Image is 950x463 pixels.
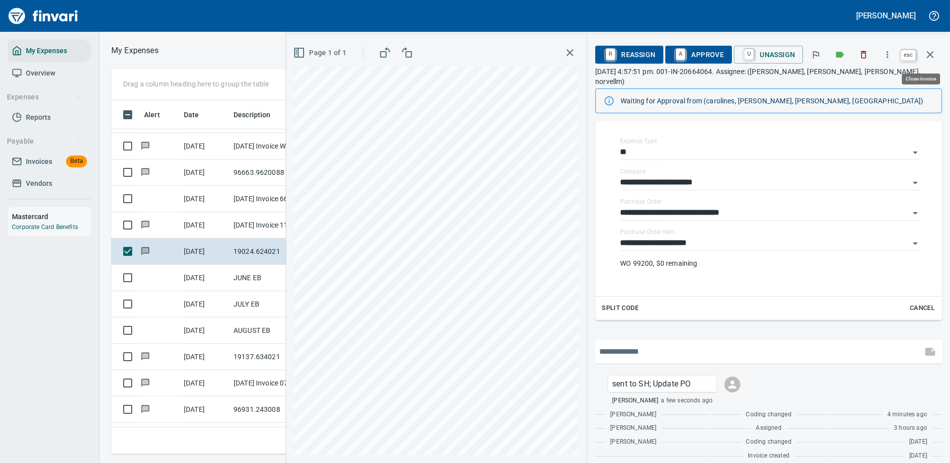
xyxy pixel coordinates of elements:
[26,177,52,190] span: Vendors
[608,376,716,392] div: Click for options
[665,46,732,64] button: AApprove
[746,437,791,447] span: Coding changed
[909,451,927,461] span: [DATE]
[230,265,319,291] td: JUNE EB
[140,380,151,386] span: Has messages
[748,451,790,461] span: Invoice created
[26,155,52,168] span: Invoices
[610,410,656,420] span: [PERSON_NAME]
[612,396,658,406] span: [PERSON_NAME]
[595,123,942,320] div: Expand
[744,49,754,60] a: U
[829,44,851,66] button: Labels
[7,91,82,103] span: Expenses
[180,291,230,317] td: [DATE]
[876,44,898,66] button: More
[111,45,158,57] nav: breadcrumb
[230,396,319,423] td: 96931.243008
[66,155,87,167] span: Beta
[12,211,91,222] h6: Mastercard
[620,199,661,205] label: Purchase Order
[295,47,346,59] span: Page 1 of 1
[123,79,269,89] p: Drag a column heading here to group the table
[140,142,151,149] span: Has messages
[606,49,615,60] a: R
[230,238,319,265] td: 19024.624021
[230,212,319,238] td: [DATE] Invoice 1145062 from Jubitz Corp - Jfs (1-10543)
[599,301,641,316] button: Split Code
[908,176,922,190] button: Open
[676,49,685,60] a: A
[184,109,199,121] span: Date
[180,212,230,238] td: [DATE]
[620,168,646,174] label: Company
[180,159,230,186] td: [DATE]
[610,437,656,447] span: [PERSON_NAME]
[140,168,151,175] span: Has messages
[8,40,91,62] a: My Expenses
[180,265,230,291] td: [DATE]
[894,423,927,433] span: 3 hours ago
[6,4,80,28] img: Finvari
[8,151,91,173] a: InvoicesBeta
[12,224,78,231] a: Corporate Card Benefits
[673,46,724,63] span: Approve
[230,370,319,396] td: [DATE] Invoice 0757406-IN from [PERSON_NAME], Inc. (1-39587)
[853,44,874,66] button: Discard
[26,111,51,124] span: Reports
[180,396,230,423] td: [DATE]
[234,109,271,121] span: Description
[8,172,91,195] a: Vendors
[918,340,942,364] span: This records your message into the invoice and notifies anyone mentioned
[756,423,781,433] span: Assigned
[180,370,230,396] td: [DATE]
[746,410,791,420] span: Coding changed
[180,186,230,212] td: [DATE]
[612,378,712,390] p: sent to SH; Update PO
[230,344,319,370] td: 19137.634021
[144,109,160,121] span: Alert
[291,44,350,62] button: Page 1 of 1
[180,423,230,449] td: [DATE]
[184,109,212,121] span: Date
[661,396,712,406] span: a few seconds ago
[901,50,916,61] a: esc
[144,109,173,121] span: Alert
[856,10,916,21] h5: [PERSON_NAME]
[26,67,55,79] span: Overview
[8,62,91,84] a: Overview
[140,353,151,360] span: Has messages
[887,410,927,420] span: 4 minutes ago
[8,106,91,129] a: Reports
[909,303,936,314] span: Cancel
[180,344,230,370] td: [DATE]
[230,423,319,449] td: [DATE] Invoice INV-11351 from Snake River Fleet Services (1-39106)
[234,109,284,121] span: Description
[230,133,319,159] td: [DATE] Invoice WNWO0053067 from NC Machinery Co. Inc (1-10695)
[734,46,803,64] button: UUnassign
[610,423,656,433] span: [PERSON_NAME]
[621,92,934,110] div: Waiting for Approval from (carolines, [PERSON_NAME], [PERSON_NAME], [GEOGRAPHIC_DATA])
[140,222,151,228] span: Has messages
[3,88,86,106] button: Expenses
[180,238,230,265] td: [DATE]
[805,44,827,66] button: Flag
[620,258,921,268] p: WO 99200, $0 remaining
[111,45,158,57] p: My Expenses
[908,146,922,159] button: Open
[7,135,82,148] span: Payable
[603,46,655,63] span: Reassign
[230,317,319,344] td: AUGUST EB
[620,138,657,144] label: Expense Type
[3,132,86,151] button: Payable
[180,133,230,159] td: [DATE]
[230,186,319,212] td: [DATE] Invoice 6661111 from Superior Tire Service, Inc (1-10991)
[906,301,938,316] button: Cancel
[180,317,230,344] td: [DATE]
[230,159,319,186] td: 96663.9620088
[140,248,151,254] span: Has messages
[230,291,319,317] td: JULY EB
[908,206,922,220] button: Open
[140,406,151,412] span: Has messages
